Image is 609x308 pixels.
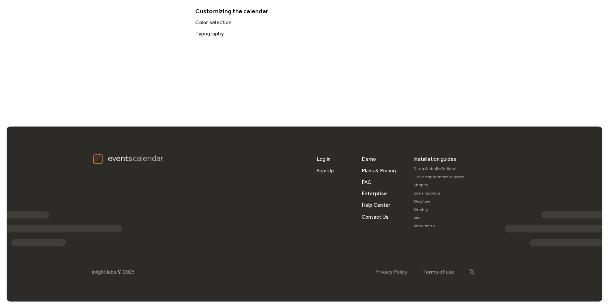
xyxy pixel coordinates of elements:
[362,176,372,188] a: FAQ
[193,18,318,27] a: Color selection
[194,18,318,27] div: Color selection
[413,173,464,181] a: GoDaddy Website Builder
[413,198,464,206] a: Webflow
[92,269,122,275] div: inlight labs ©
[413,165,464,173] a: Duda Website Builder
[413,214,464,223] a: Wix
[413,222,464,231] a: WordPress
[194,29,318,38] div: Typography
[317,165,334,176] a: Sign Up
[375,269,407,275] a: Privacy Policy
[123,269,135,275] div: 2025
[362,199,391,211] a: Help Center
[413,190,464,198] a: Squarespace
[193,29,318,38] a: Typography
[192,5,317,17] div: Customizing the calendar
[362,153,376,165] a: Demo
[413,181,464,190] a: Shopify
[362,165,396,176] a: Plans & Pricing
[317,153,331,165] a: Log in
[362,188,387,199] a: Enterprise
[422,269,455,275] a: Terms of use
[413,153,457,165] div: Installation guides
[362,211,389,223] a: Contact Us
[413,206,464,214] a: Weebly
